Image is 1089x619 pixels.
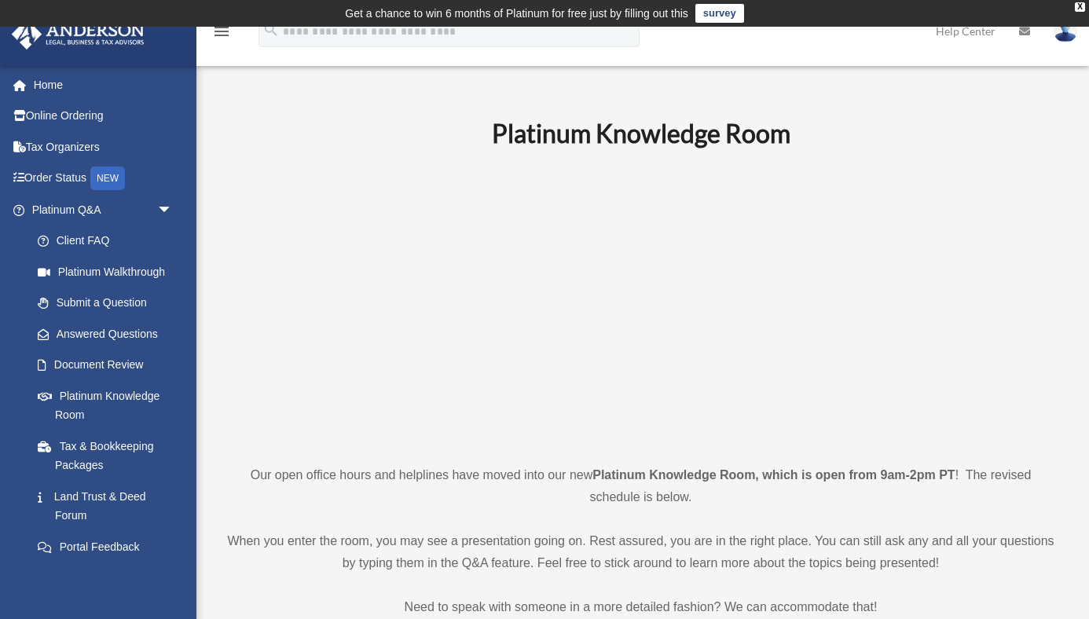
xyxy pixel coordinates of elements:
[22,430,196,481] a: Tax & Bookkeeping Packages
[262,21,280,38] i: search
[22,350,196,381] a: Document Review
[212,27,231,41] a: menu
[212,22,231,41] i: menu
[22,531,196,562] a: Portal Feedback
[22,225,196,257] a: Client FAQ
[405,170,877,435] iframe: 231110_Toby_KnowledgeRoom
[11,163,196,195] a: Order StatusNEW
[11,131,196,163] a: Tax Organizers
[11,101,196,132] a: Online Ordering
[224,464,1058,508] p: Our open office hours and helplines have moved into our new ! The revised schedule is below.
[11,562,196,594] a: Digital Productsarrow_drop_down
[22,288,196,319] a: Submit a Question
[157,194,189,226] span: arrow_drop_down
[22,318,196,350] a: Answered Questions
[345,4,688,23] div: Get a chance to win 6 months of Platinum for free just by filling out this
[22,481,196,531] a: Land Trust & Deed Forum
[1075,2,1085,12] div: close
[224,530,1058,574] p: When you enter the room, you may see a presentation going on. Rest assured, you are in the right ...
[157,562,189,595] span: arrow_drop_down
[592,468,955,482] strong: Platinum Knowledge Room, which is open from 9am-2pm PT
[7,19,149,49] img: Anderson Advisors Platinum Portal
[224,596,1058,618] p: Need to speak with someone in a more detailed fashion? We can accommodate that!
[22,256,196,288] a: Platinum Walkthrough
[90,167,125,190] div: NEW
[11,69,196,101] a: Home
[11,194,196,225] a: Platinum Q&Aarrow_drop_down
[695,4,744,23] a: survey
[1054,20,1077,42] img: User Pic
[492,118,790,148] b: Platinum Knowledge Room
[22,380,189,430] a: Platinum Knowledge Room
